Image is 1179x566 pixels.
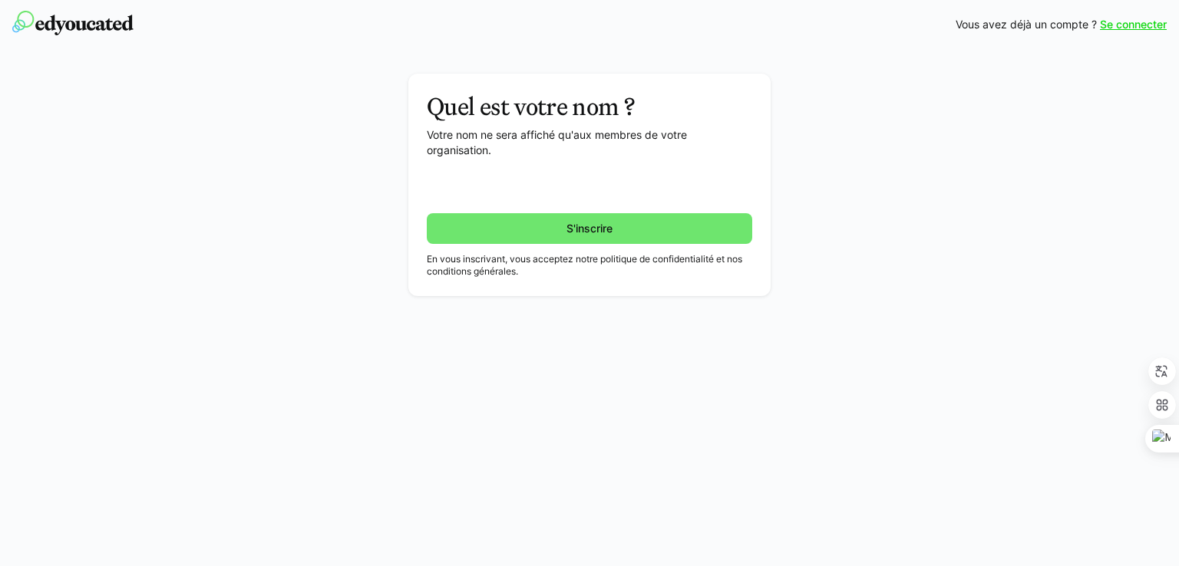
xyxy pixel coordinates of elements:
font: Quel est votre nom ? [427,90,634,123]
font: Votre nom ne sera affiché qu'aux membres de votre organisation. [427,128,687,156]
font: En vous inscrivant, vous acceptez notre politique de confidentialité et nos conditions générales. [427,253,742,277]
font: Vous avez déjà un compte ? [956,18,1097,31]
font: S'inscrire [566,222,613,235]
font: Se connecter [1100,18,1167,31]
img: éduqué [12,11,134,35]
button: S'inscrire [427,213,752,244]
a: Se connecter [1100,17,1167,32]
